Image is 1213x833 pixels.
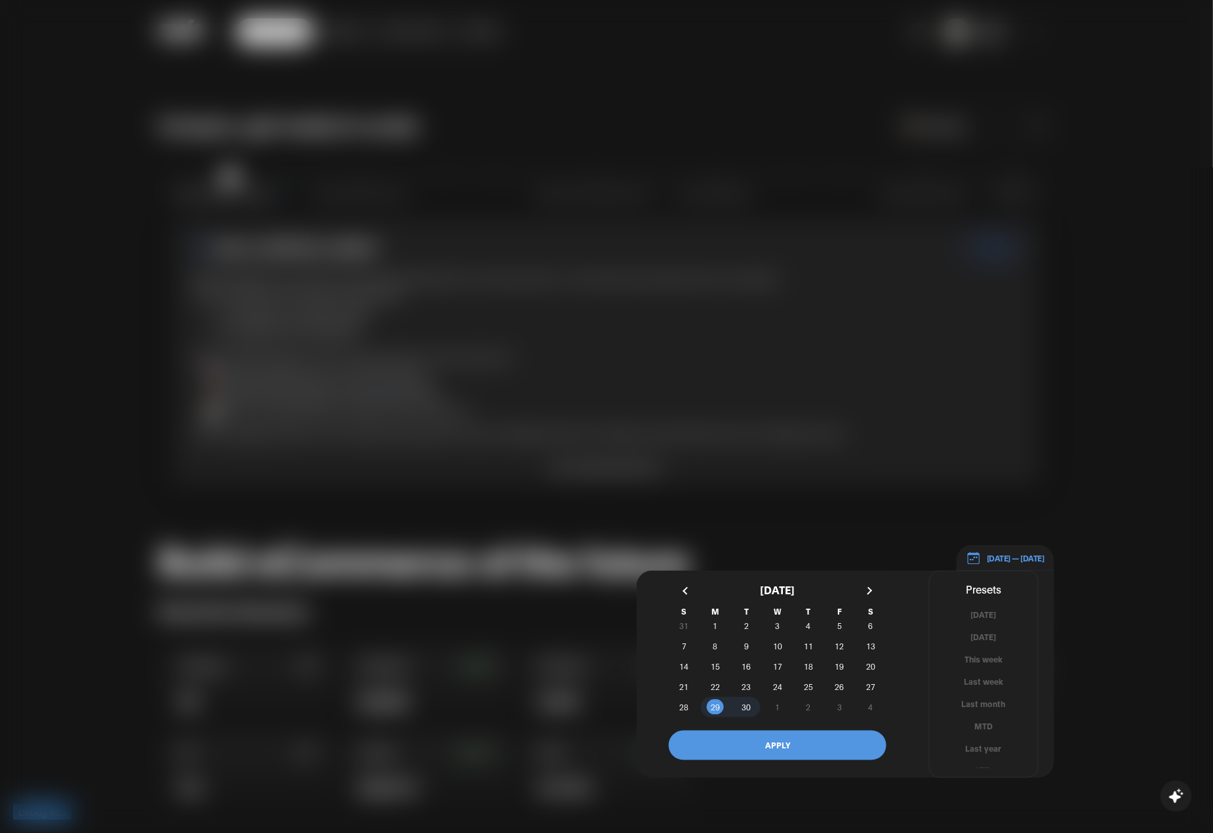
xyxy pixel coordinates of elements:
button: 4 [793,616,824,636]
button: 16 [731,657,762,677]
button: 15 [700,657,730,677]
span: 14 [680,655,689,678]
span: 24 [773,675,782,699]
button: Last year [930,742,1038,755]
button: 22 [700,677,730,697]
span: 15 [711,655,720,678]
button: 25 [793,677,824,697]
span: 16 [742,655,751,678]
button: 1 [700,616,730,636]
button: This week [930,653,1038,666]
span: 1 [713,614,718,638]
span: 20 [866,655,875,678]
button: 21 [669,677,700,697]
img: 01.01.24 — 07.01.24 [966,551,981,565]
span: S [856,607,886,616]
span: 12 [835,634,845,658]
span: 3 [775,614,780,638]
button: 9 [731,636,762,657]
span: 18 [804,655,813,678]
span: M [700,607,730,616]
span: 13 [866,634,875,658]
div: Presets [930,580,1038,597]
span: 7 [682,634,686,658]
span: 4 [806,614,811,638]
button: Last week [930,676,1038,688]
button: 28 [669,697,700,718]
span: W [762,607,793,616]
button: 20 [856,657,886,677]
button: 27 [856,677,886,697]
button: 2 [731,616,762,636]
span: S [669,607,700,616]
button: [DATE]SMTWTFS311234567891011121314151617181920212223242526272829301234APPLYPresets[DATE][DATE]Thi... [637,571,1054,778]
button: APPLY [669,731,886,760]
span: 29 [711,695,720,719]
span: 5 [837,614,842,638]
button: 13 [856,636,886,657]
span: 23 [742,675,751,699]
div: [DATE] [669,573,886,607]
span: 19 [835,655,845,678]
span: 17 [773,655,782,678]
button: [DATE] [930,609,1038,621]
button: [DATE] [930,631,1038,643]
p: [DATE] — [DATE] [981,552,1045,564]
button: 17 [762,657,793,677]
span: 25 [804,675,813,699]
button: 24 [762,677,793,697]
span: T [731,607,762,616]
span: 6 [869,614,873,638]
span: 8 [713,634,718,658]
button: 5 [824,616,855,636]
span: 9 [744,634,749,658]
span: 30 [742,695,751,719]
span: 11 [804,634,813,658]
span: 28 [680,695,689,719]
button: 12 [824,636,855,657]
button: YTD [930,764,1038,777]
button: 30 [731,697,762,718]
button: 18 [793,657,824,677]
button: 3 [762,616,793,636]
button: 6 [856,616,886,636]
button: 8 [700,636,730,657]
button: 26 [824,677,855,697]
span: 21 [680,675,689,699]
span: 27 [866,675,875,699]
button: MTD [930,720,1038,733]
span: 26 [835,675,845,699]
button: Last month [930,698,1038,710]
button: 10 [762,636,793,657]
span: 22 [711,675,720,699]
button: [DATE] — [DATE][DATE]SMTWTFS311234567891011121314151617181920212223242526272829301234APPLYPresets... [957,545,1055,572]
button: 19 [824,657,855,677]
span: 10 [773,634,782,658]
span: F [824,607,855,616]
button: 23 [731,677,762,697]
button: 29 [700,697,730,718]
span: 2 [744,614,749,638]
button: 7 [669,636,700,657]
button: 14 [669,657,700,677]
button: 11 [793,636,824,657]
span: T [793,607,824,616]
